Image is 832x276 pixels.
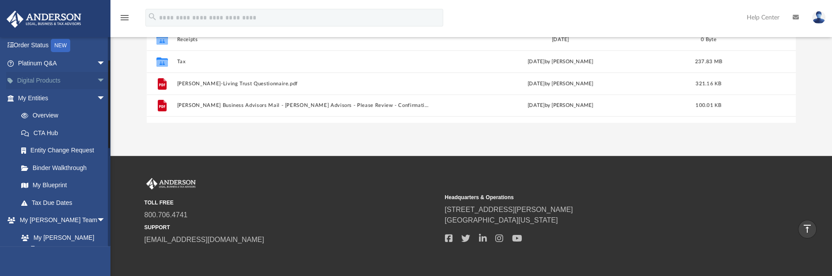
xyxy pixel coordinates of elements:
button: Receipts [177,37,430,42]
a: Platinum Q&Aarrow_drop_down [6,54,119,72]
i: menu [119,12,130,23]
a: menu [119,17,130,23]
span: 321.16 KB [695,81,721,86]
button: [PERSON_NAME]-Living Trust Questionnaire.pdf [177,81,430,87]
i: vertical_align_top [802,223,813,234]
div: NEW [51,39,70,52]
a: 800.706.4741 [144,211,188,219]
div: [DATE] [434,36,687,44]
small: SUPPORT [144,223,439,231]
img: User Pic [812,11,825,24]
a: Entity Change Request [12,142,119,159]
a: Tax Due Dates [12,194,119,212]
a: My Entitiesarrow_drop_down [6,89,119,107]
a: Binder Walkthrough [12,159,119,177]
a: Digital Productsarrow_drop_down [6,72,119,90]
a: vertical_align_top [798,220,817,238]
a: Order StatusNEW [6,37,119,55]
a: My [PERSON_NAME] Teamarrow_drop_down [6,212,114,229]
span: 237.83 MB [695,59,722,64]
a: [EMAIL_ADDRESS][DOMAIN_NAME] [144,236,264,243]
span: 0 Byte [701,37,716,42]
div: [DATE] by [PERSON_NAME] [434,102,687,110]
a: My [PERSON_NAME] Team [12,229,110,257]
small: Headquarters & Operations [445,193,739,201]
div: [DATE] by [PERSON_NAME] [434,58,687,66]
i: search [148,12,157,22]
span: 100.01 KB [695,103,721,108]
span: arrow_drop_down [97,89,114,107]
button: [PERSON_NAME] Business Advisors Mail - [PERSON_NAME] Advisors - Please Review - Confirmation of y... [177,102,430,108]
a: My Blueprint [12,177,114,194]
span: arrow_drop_down [97,212,114,230]
span: arrow_drop_down [97,72,114,90]
a: CTA Hub [12,124,119,142]
button: Tax [177,59,430,64]
a: Overview [12,107,119,125]
a: [STREET_ADDRESS][PERSON_NAME] [445,206,573,213]
img: Anderson Advisors Platinum Portal [4,11,84,28]
a: [GEOGRAPHIC_DATA][US_STATE] [445,216,558,224]
span: arrow_drop_down [97,54,114,72]
small: TOLL FREE [144,199,439,207]
img: Anderson Advisors Platinum Portal [144,178,198,189]
div: [DATE] by [PERSON_NAME] [434,80,687,88]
